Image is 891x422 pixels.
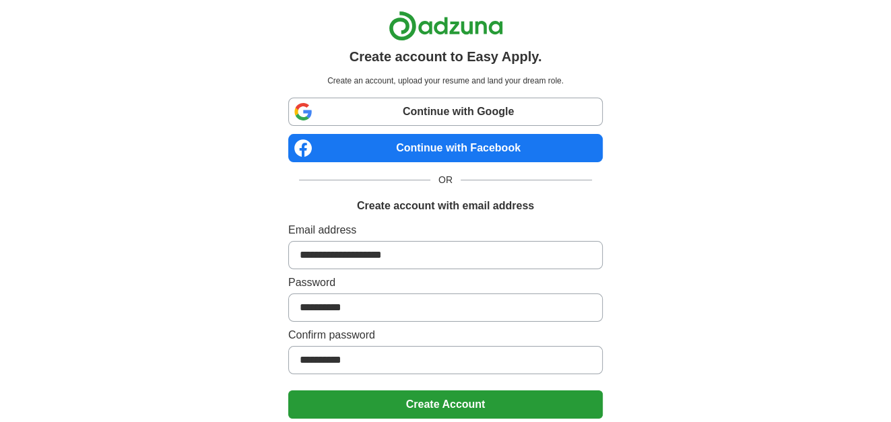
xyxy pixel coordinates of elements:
h1: Create account to Easy Apply. [350,46,542,67]
a: Continue with Google [288,98,603,126]
button: Create Account [288,390,603,419]
h1: Create account with email address [357,198,534,214]
label: Confirm password [288,327,603,343]
label: Password [288,275,603,291]
span: OR [430,173,461,187]
p: Create an account, upload your resume and land your dream role. [291,75,600,87]
label: Email address [288,222,603,238]
img: Adzuna logo [389,11,503,41]
a: Continue with Facebook [288,134,603,162]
